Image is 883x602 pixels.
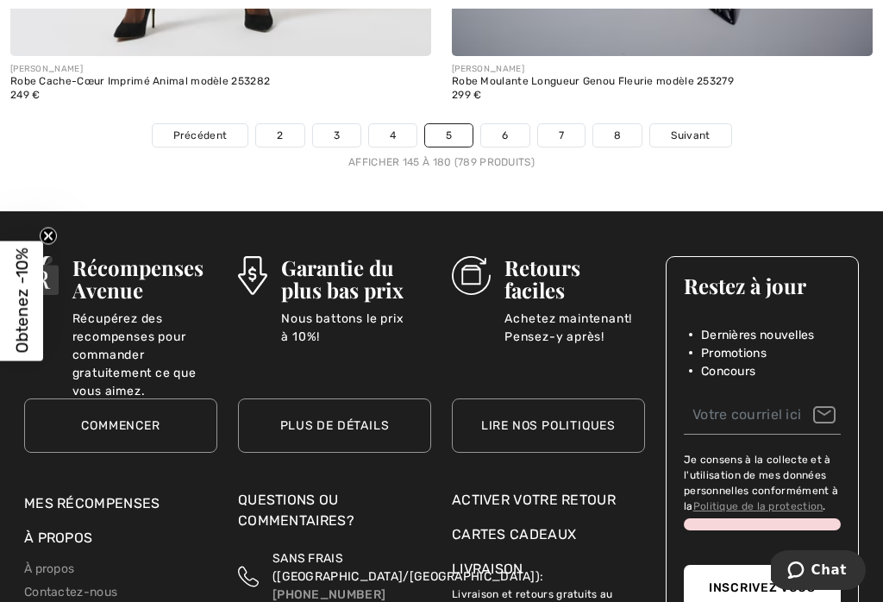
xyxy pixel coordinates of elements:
span: SANS FRAIS ([GEOGRAPHIC_DATA]/[GEOGRAPHIC_DATA]): [272,551,543,584]
div: [PERSON_NAME] [10,63,431,76]
a: 6 [481,124,529,147]
a: Cartes Cadeaux [452,524,645,545]
h3: Restez à jour [684,274,841,297]
span: Dernières nouvelles [701,326,815,344]
p: Nous battons le prix à 10%! [281,310,431,344]
span: 249 € [10,89,41,101]
a: [PHONE_NUMBER] [272,587,385,602]
a: Plus de détails [238,398,431,453]
p: Récupérez des recompenses pour commander gratuitement ce que vous aimez. [72,310,217,344]
a: 5 [425,124,473,147]
a: Suivant [650,124,730,147]
a: Contactez-nous [24,585,117,599]
h3: Récompenses Avenue [72,256,217,301]
a: Commencer [24,398,217,453]
h3: Retours faciles [504,256,645,301]
span: 299 € [452,89,482,101]
a: 8 [593,124,642,147]
a: Mes récompenses [24,495,160,511]
a: 2 [256,124,304,147]
a: Lire nos politiques [452,398,645,453]
div: Robe Moulante Longueur Genou Fleurie modèle 253279 [452,76,873,88]
button: Close teaser [40,228,57,245]
a: Activer votre retour [452,490,645,511]
div: Robe Cache-Cœur Imprimé Animal modèle 253282 [10,76,431,88]
span: Précédent [173,128,228,143]
p: Achetez maintenant! Pensez-y après! [504,310,645,344]
a: Livraison [452,561,523,577]
span: Promotions [701,344,767,362]
a: 4 [369,124,416,147]
a: 7 [538,124,585,147]
label: Je consens à la collecte et à l'utilisation de mes données personnelles conformément à la . [684,452,841,514]
span: Suivant [671,128,710,143]
img: Garantie du plus bas prix [238,256,267,295]
iframe: Ouvre un widget dans lequel vous pouvez chatter avec l’un de nos agents [771,550,866,593]
span: Concours [701,362,755,380]
span: Obtenez -10% [12,248,32,354]
div: [PERSON_NAME] [452,63,873,76]
a: Précédent [153,124,248,147]
a: À propos [24,561,74,576]
a: 3 [313,124,360,147]
h3: Garantie du plus bas prix [281,256,431,301]
input: Votre courriel ici [684,396,841,435]
a: Politique de la protection [693,500,824,512]
img: Retours faciles [452,256,491,295]
div: À propos [24,528,217,557]
div: Questions ou commentaires? [238,490,431,540]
